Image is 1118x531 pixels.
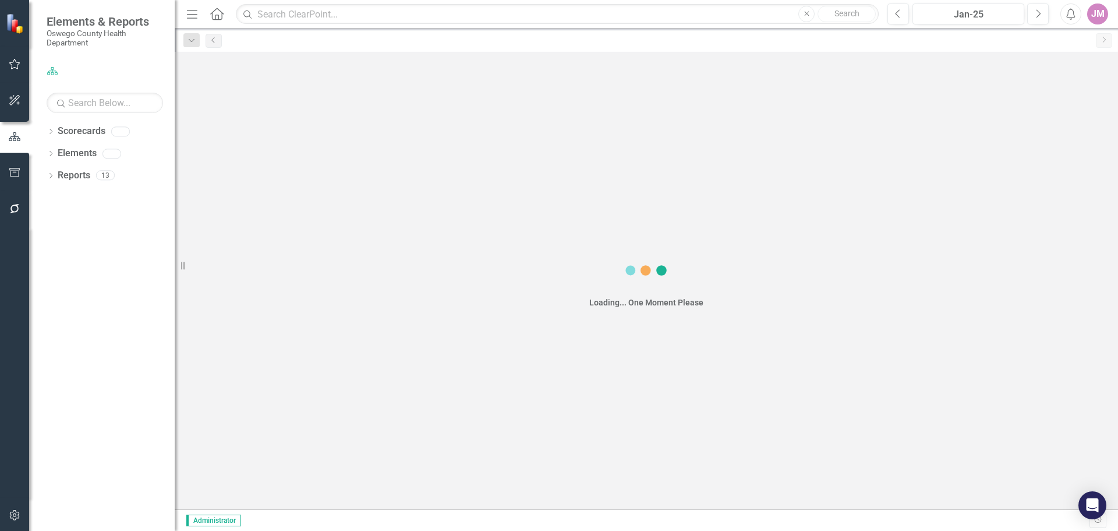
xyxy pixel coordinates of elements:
div: Loading... One Moment Please [589,297,703,308]
div: Open Intercom Messenger [1078,491,1106,519]
a: Scorecards [58,125,105,138]
a: Reports [58,169,90,182]
a: Elements [58,147,97,160]
input: Search ClearPoint... [236,4,879,24]
span: Elements & Reports [47,15,163,29]
button: Search [818,6,876,22]
span: Search [834,9,859,18]
div: 13 [96,171,115,181]
img: ClearPoint Strategy [6,13,26,33]
small: Oswego County Health Department [47,29,163,48]
button: Jan-25 [912,3,1024,24]
div: Jan-25 [917,8,1020,22]
button: JM [1087,3,1108,24]
span: Administrator [186,515,241,526]
input: Search Below... [47,93,163,113]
